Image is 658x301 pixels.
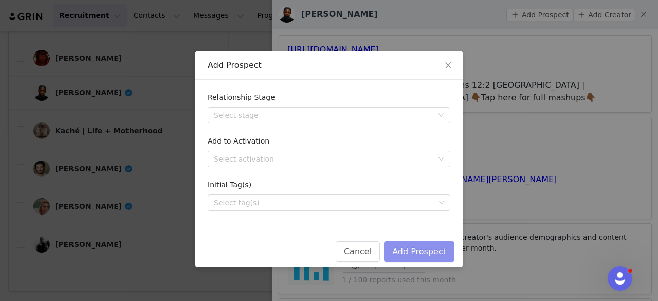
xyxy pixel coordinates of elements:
div: Select stage [214,110,433,120]
label: Relationship Stage [208,93,275,101]
div: Select activation [214,154,433,164]
div: Select tag(s) [214,198,435,208]
label: Add to Activation [208,137,269,145]
iframe: Intercom live chat [608,266,632,291]
label: Initial Tag(s) [208,181,251,189]
button: Close [434,51,463,80]
button: Cancel [336,241,380,262]
button: Add Prospect [384,241,454,262]
i: icon: close [444,61,452,69]
i: icon: down [438,156,444,163]
i: icon: down [438,112,444,119]
div: Add Prospect [208,60,450,71]
i: icon: down [438,200,445,207]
